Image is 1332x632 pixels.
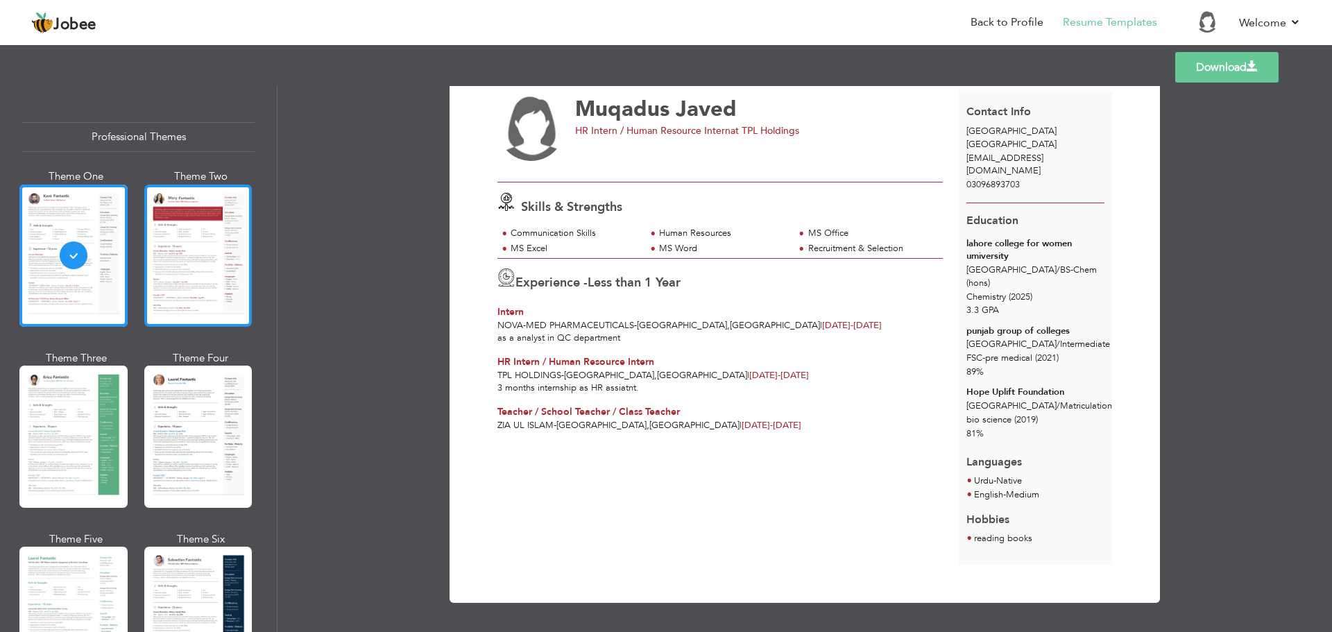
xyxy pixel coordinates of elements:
[971,15,1043,31] a: Back to Profile
[1009,291,1032,303] span: (2025)
[521,198,622,216] span: Skills & Strengths
[966,291,1006,303] span: Chemistry
[490,332,951,345] div: as a analyst in QC department
[966,413,1011,426] span: bio science
[657,369,747,382] span: [GEOGRAPHIC_DATA]
[1063,15,1157,31] a: Resume Templates
[497,305,524,318] span: Intern
[778,369,780,382] span: -
[1239,15,1301,31] a: Welcome
[147,351,255,366] div: Theme Four
[561,369,564,382] span: -
[742,419,773,432] span: [DATE]
[497,369,561,382] span: TPL Holdings
[637,319,727,332] span: [GEOGRAPHIC_DATA]
[822,319,853,332] span: [DATE]
[1014,413,1038,426] span: (2019)
[966,352,1032,364] span: FSC-pre medical
[808,227,935,240] div: MS Office
[659,242,786,255] div: MS Word
[53,17,96,33] span: Jobee
[588,274,681,292] label: Less than 1 Year
[966,104,1031,119] span: Contact Info
[497,94,565,162] img: No image
[820,319,822,332] span: |
[1003,488,1006,501] span: -
[740,419,742,432] span: |
[770,419,773,432] span: -
[22,532,130,547] div: Theme Five
[564,369,654,382] span: [GEOGRAPHIC_DATA]
[1057,400,1060,412] span: /
[966,386,1104,399] div: Hope Uplift Foundation
[147,532,255,547] div: Theme Six
[497,419,554,432] span: Zia Ul islam
[1035,352,1059,364] span: (2021)
[727,319,730,332] span: ,
[647,419,649,432] span: ,
[851,319,853,332] span: -
[490,382,951,395] div: 3 months internship as HR assiatnt.
[966,427,984,440] span: 81%
[22,351,130,366] div: Theme Three
[974,488,1039,502] li: Medium
[966,138,1057,151] span: [GEOGRAPHIC_DATA]
[822,319,882,332] span: [DATE]
[31,12,96,34] a: Jobee
[966,304,999,316] span: 3.3 GPA
[22,122,255,152] div: Professional Themes
[966,512,1009,527] span: Hobbies
[649,419,740,432] span: [GEOGRAPHIC_DATA]
[31,12,53,34] img: jobee.io
[966,264,1097,289] span: [GEOGRAPHIC_DATA] BS-Chem (hons)
[22,169,130,184] div: Theme One
[974,532,1032,545] span: reading books
[966,237,1104,263] div: lahore college for women umiversity
[497,319,634,332] span: Nova-med Pharmaceuticals
[511,242,638,255] div: MS Excel
[966,444,1022,470] span: Languages
[676,94,737,123] span: Javed
[749,369,780,382] span: [DATE]
[966,338,1110,350] span: [GEOGRAPHIC_DATA] Intermediate
[147,169,255,184] div: Theme Two
[497,405,680,418] span: Teacher / School Teacher / Class Teacher
[993,475,996,487] span: -
[634,319,637,332] span: -
[742,419,801,432] span: [DATE]
[966,213,1018,228] span: Education
[575,94,669,123] span: Muqadus
[730,319,820,332] span: [GEOGRAPHIC_DATA]
[515,274,588,291] span: Experience -
[966,366,984,378] span: 89%
[749,369,809,382] span: [DATE]
[1057,338,1060,350] span: /
[966,125,1057,137] span: [GEOGRAPHIC_DATA]
[966,152,1043,178] span: [EMAIL_ADDRESS][DOMAIN_NAME]
[556,419,647,432] span: [GEOGRAPHIC_DATA]
[497,355,654,368] span: HR Intern / Human Resource Intern
[1196,10,1218,33] img: Profile Img
[511,227,638,240] div: Communication Skills
[731,124,799,137] span: at TPL Holdings
[974,475,1022,488] li: Native
[1175,52,1279,83] a: Download
[974,475,993,487] span: Urdu
[654,369,657,382] span: ,
[808,242,935,255] div: Recruitment & Selection
[575,124,731,137] span: HR Intern / Human Resource Intern
[966,178,1020,191] span: 03096893703
[554,419,556,432] span: -
[1057,264,1060,276] span: /
[974,488,1003,501] span: English
[966,325,1104,338] div: punjab group of colleges
[659,227,786,240] div: Human Resources
[966,400,1112,412] span: [GEOGRAPHIC_DATA] Matriculation
[747,369,749,382] span: |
